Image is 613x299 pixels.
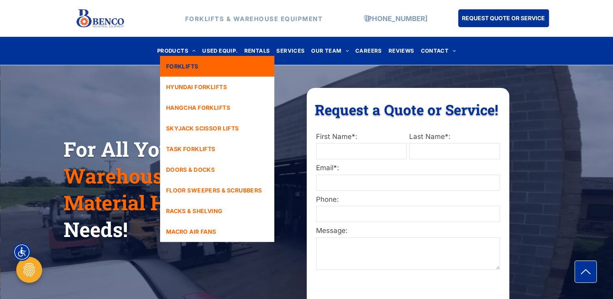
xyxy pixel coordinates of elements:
span: DOORS & DOCKS [166,165,215,174]
a: OUR TEAM [308,45,352,56]
a: TASK FORKLIFTS [160,139,274,159]
span: MACRO AIR FANS [166,227,216,236]
strong: FORKLIFTS & WAREHOUSE EQUIPMENT [185,15,323,22]
a: SERVICES [273,45,308,56]
label: First Name*: [316,132,407,142]
a: SKYJACK SCISSOR LIFTS [160,118,274,139]
a: CONTACT [417,45,459,56]
a: USED EQUIP. [199,45,241,56]
span: REQUEST QUOTE OR SERVICE [462,11,545,26]
a: HANGCHA FORKLIFTS [160,97,274,118]
a: PRODUCTS [154,45,199,56]
a: RENTALS [241,45,273,56]
label: Phone: [316,194,500,205]
label: Last Name*: [409,132,500,142]
a: RACKS & SHELVING [160,201,274,221]
span: Warehouse [64,162,173,189]
a: REVIEWS [385,45,418,56]
a: MACRO AIR FANS [160,221,274,242]
a: HYUNDAI FORKLIFTS [160,77,274,97]
a: REQUEST QUOTE OR SERVICE [458,9,549,27]
span: FLOOR SWEEPERS & SCRUBBERS [166,186,262,194]
span: HANGCHA FORKLIFTS [166,103,230,112]
label: Email*: [316,163,500,173]
a: FLOOR SWEEPERS & SCRUBBERS [160,180,274,201]
span: For All Your [64,136,181,162]
a: CAREERS [352,45,385,56]
a: DOORS & DOCKS [160,159,274,180]
span: SKYJACK SCISSOR LIFTS [166,124,239,132]
span: Material Handling [64,189,240,216]
span: HYUNDAI FORKLIFTS [166,83,227,91]
div: Accessibility Menu [13,243,31,261]
span: FORKLIFTS [166,62,199,70]
a: [PHONE_NUMBER] [365,14,427,22]
span: TASK FORKLIFTS [166,145,216,153]
span: Needs! [64,216,128,243]
span: PRODUCTS [157,45,196,56]
a: FORKLIFTS [160,56,274,77]
span: RACKS & SHELVING [166,207,223,215]
span: Request a Quote or Service! [315,100,498,119]
label: Message: [316,226,500,236]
